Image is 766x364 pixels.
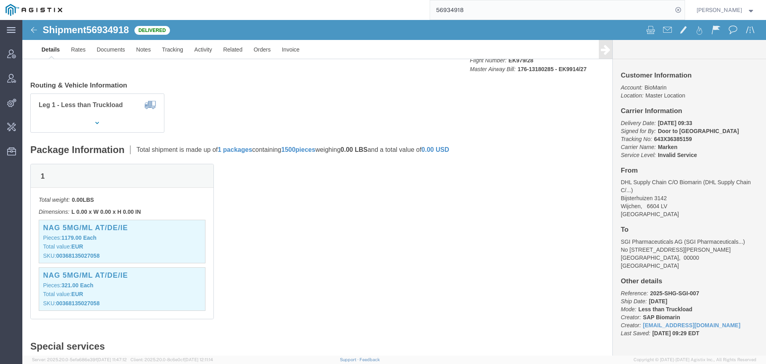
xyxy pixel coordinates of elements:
[184,357,213,362] span: [DATE] 12:11:14
[359,357,380,362] a: Feedback
[97,357,127,362] span: [DATE] 11:47:12
[696,5,755,15] button: [PERSON_NAME]
[22,20,766,356] iframe: FS Legacy Container
[430,0,673,20] input: Search for shipment number, reference number
[697,6,742,14] span: Carrie Virgilio
[6,4,62,16] img: logo
[340,357,360,362] a: Support
[130,357,213,362] span: Client: 2025.20.0-8c6e0cf
[32,357,127,362] span: Server: 2025.20.0-5efa686e39f
[634,356,756,363] span: Copyright © [DATE]-[DATE] Agistix Inc., All Rights Reserved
